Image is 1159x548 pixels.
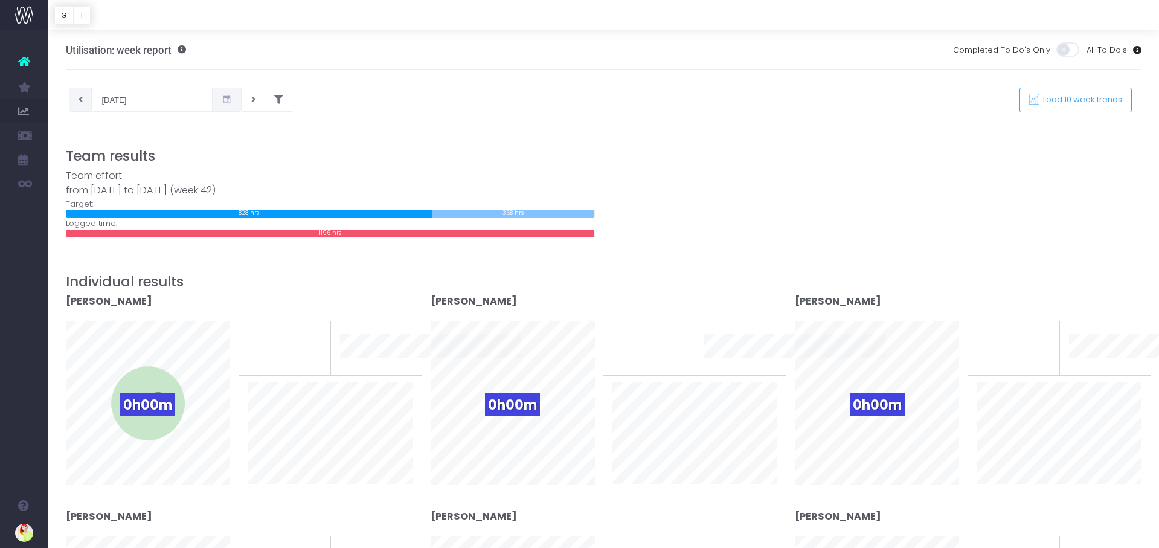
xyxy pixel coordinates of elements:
strong: [PERSON_NAME] [431,509,517,523]
div: 368 hrs [432,210,595,218]
span: 0% [666,321,685,341]
h3: Individual results [66,274,1142,290]
span: 0% [301,321,321,341]
span: Load 10 week trends [1039,95,1123,105]
span: 0h00m [120,393,175,416]
strong: [PERSON_NAME] [66,509,152,523]
h3: Team results [66,148,1142,164]
button: T [73,6,91,25]
div: 1196 hrs [66,230,595,237]
div: 828 hrs [66,210,432,218]
h3: Utilisation: week report [66,44,186,56]
img: images/default_profile_image.png [15,524,33,542]
div: Team effort from [DATE] to [DATE] (week 42) [66,169,595,198]
button: G [54,6,74,25]
span: 10 week trend [704,361,759,373]
strong: [PERSON_NAME] [795,509,881,523]
span: All To Do's [1087,44,1127,56]
strong: [PERSON_NAME] [431,294,517,308]
span: To last week [248,332,298,344]
button: Load 10 week trends [1019,88,1132,112]
span: 0h00m [850,393,905,416]
span: To last week [977,332,1027,344]
div: Vertical button group [54,6,91,25]
span: 10 week trend [1069,361,1123,373]
span: To last week [612,332,662,344]
strong: [PERSON_NAME] [795,294,881,308]
span: Completed To Do's Only [953,44,1050,56]
span: 10 week trend [340,361,394,373]
div: Target: Logged time: [57,169,604,237]
strong: [PERSON_NAME] [66,294,152,308]
span: 0h00m [485,393,540,416]
span: 0% [1030,321,1050,341]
